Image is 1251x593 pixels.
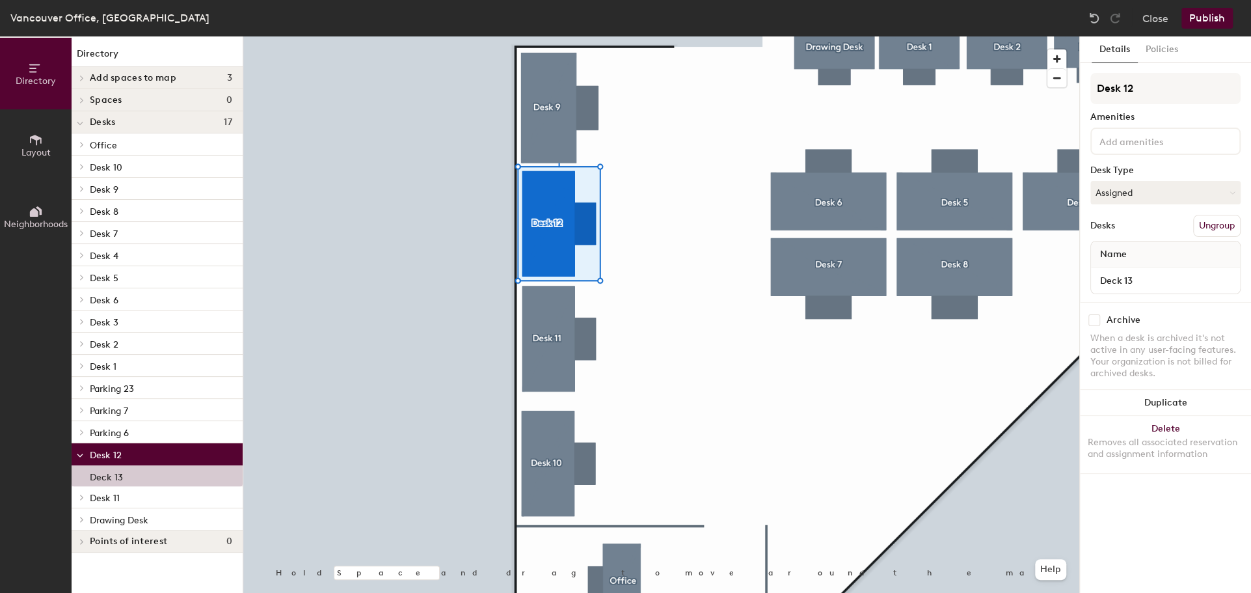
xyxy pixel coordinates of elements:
[90,339,118,350] span: Desk 2
[226,536,232,547] span: 0
[4,219,68,230] span: Neighborhoods
[1094,243,1133,266] span: Name
[90,317,118,328] span: Desk 3
[1107,315,1140,325] div: Archive
[1138,36,1186,63] button: Policies
[224,117,232,128] span: 17
[90,406,128,417] span: Parking 7
[1193,215,1241,237] button: Ungroup
[90,515,148,526] span: Drawing Desk
[90,536,167,547] span: Points of interest
[1090,165,1241,176] div: Desk Type
[1109,12,1122,25] img: Redo
[10,10,209,26] div: Vancouver Office, [GEOGRAPHIC_DATA]
[1090,221,1115,231] div: Desks
[1090,181,1241,204] button: Assigned
[1097,133,1214,148] input: Add amenities
[226,95,232,105] span: 0
[90,273,118,284] span: Desk 5
[227,73,232,83] span: 3
[90,468,123,483] p: Deck 13
[90,95,122,105] span: Spaces
[90,73,176,83] span: Add spaces to map
[90,228,118,240] span: Desk 7
[1080,390,1251,416] button: Duplicate
[1094,271,1237,290] input: Unnamed desk
[1090,333,1241,379] div: When a desk is archived it's not active in any user-facing features. Your organization is not bil...
[1092,36,1138,63] button: Details
[72,47,243,67] h1: Directory
[1080,416,1251,473] button: DeleteRemoves all associated reservation and assignment information
[16,76,56,87] span: Directory
[90,206,118,217] span: Desk 8
[1088,437,1243,460] div: Removes all associated reservation and assignment information
[90,493,120,504] span: Desk 11
[1088,12,1101,25] img: Undo
[90,428,129,439] span: Parking 6
[1035,559,1066,580] button: Help
[90,450,122,461] span: Desk 12
[21,147,51,158] span: Layout
[90,117,115,128] span: Desks
[90,162,122,173] span: Desk 10
[1090,112,1241,122] div: Amenities
[90,361,116,372] span: Desk 1
[1142,8,1168,29] button: Close
[90,184,118,195] span: Desk 9
[90,295,118,306] span: Desk 6
[90,251,118,262] span: Desk 4
[90,383,134,394] span: Parking 23
[90,140,117,151] span: Office
[1181,8,1233,29] button: Publish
